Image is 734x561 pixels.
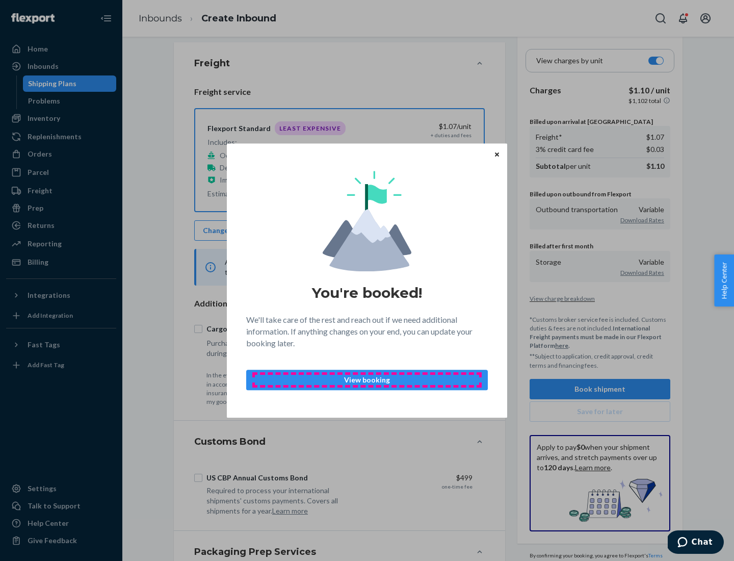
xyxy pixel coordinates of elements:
button: View booking [246,370,488,390]
h1: You're booked! [312,284,422,302]
span: Chat [24,7,45,16]
button: Close [492,148,502,160]
p: We'll take care of the rest and reach out if we need additional information. If anything changes ... [246,314,488,349]
img: svg+xml,%3Csvg%20viewBox%3D%220%200%20174%20197%22%20fill%3D%22none%22%20xmlns%3D%22http%3A%2F%2F... [323,171,411,271]
p: View booking [255,375,479,385]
